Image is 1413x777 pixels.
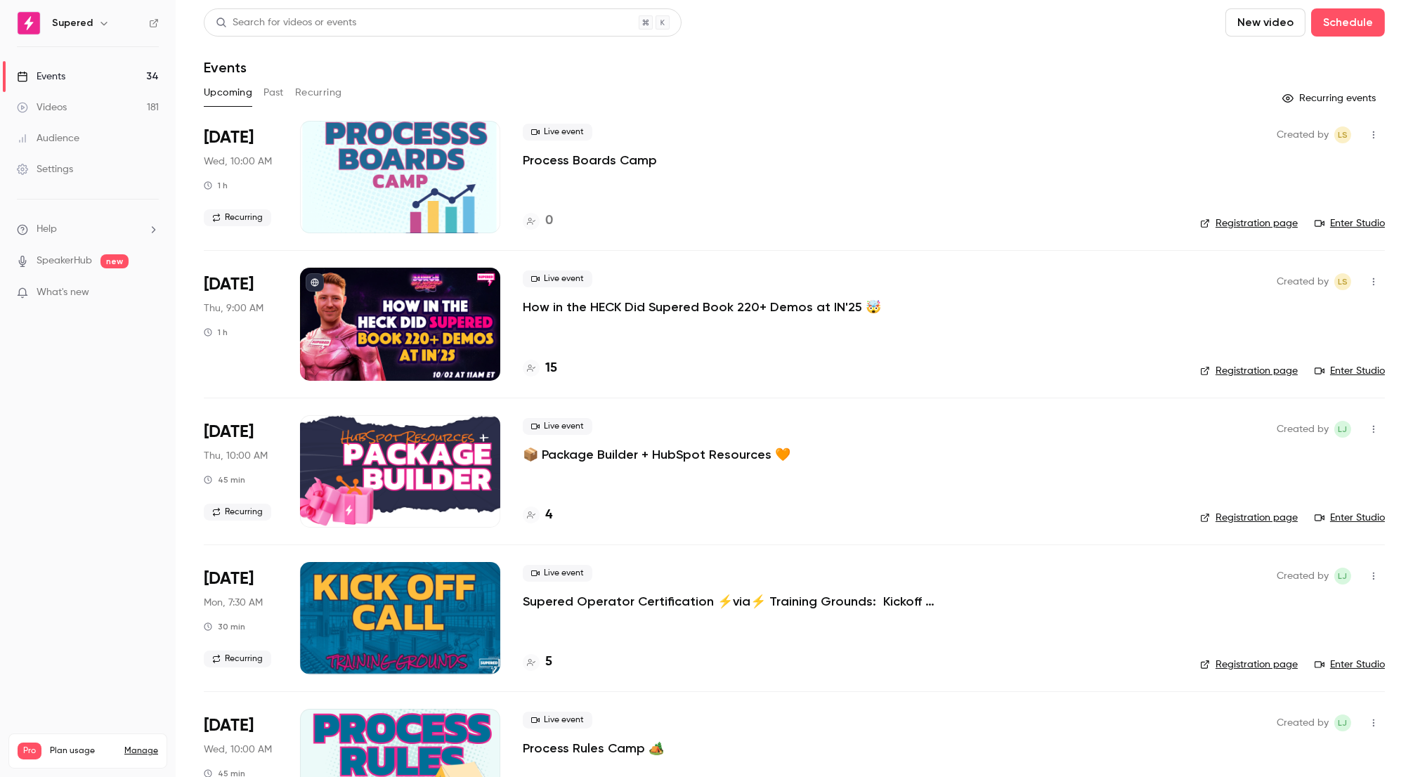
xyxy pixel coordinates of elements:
[18,743,41,759] span: Pro
[1277,568,1329,585] span: Created by
[295,81,342,104] button: Recurring
[142,287,159,299] iframe: Noticeable Trigger
[204,596,263,610] span: Mon, 7:30 AM
[52,16,93,30] h6: Supered
[1225,8,1305,37] button: New video
[1277,421,1329,438] span: Created by
[204,449,268,463] span: Thu, 10:00 AM
[204,562,278,674] div: Oct 6 Mon, 9:30 AM (America/New York)
[1315,216,1385,230] a: Enter Studio
[523,211,553,230] a: 0
[204,301,263,315] span: Thu, 9:00 AM
[1200,364,1298,378] a: Registration page
[204,651,271,667] span: Recurring
[204,268,278,380] div: Oct 2 Thu, 9:00 AM (America/Denver)
[1334,273,1351,290] span: Lindsey Smith
[17,70,65,84] div: Events
[100,254,129,268] span: new
[204,81,252,104] button: Upcoming
[204,568,254,590] span: [DATE]
[523,653,552,672] a: 5
[1338,273,1348,290] span: LS
[1338,126,1348,143] span: LS
[1315,364,1385,378] a: Enter Studio
[523,506,552,525] a: 4
[1277,126,1329,143] span: Created by
[1339,568,1348,585] span: LJ
[124,745,158,757] a: Manage
[50,745,116,757] span: Plan usage
[17,100,67,115] div: Videos
[204,743,272,757] span: Wed, 10:00 AM
[545,211,553,230] h4: 0
[204,474,245,485] div: 45 min
[1339,421,1348,438] span: LJ
[204,59,247,76] h1: Events
[204,327,228,338] div: 1 h
[1200,658,1298,672] a: Registration page
[1200,511,1298,525] a: Registration page
[17,131,79,145] div: Audience
[523,740,664,757] a: Process Rules Camp 🏕️
[204,155,272,169] span: Wed, 10:00 AM
[523,152,657,169] a: Process Boards Camp
[1334,714,1351,731] span: Lindsay John
[37,285,89,300] span: What's new
[1339,714,1348,731] span: LJ
[204,126,254,149] span: [DATE]
[17,222,159,237] li: help-dropdown-opener
[204,180,228,191] div: 1 h
[204,121,278,233] div: Oct 1 Wed, 10:00 AM (America/Denver)
[37,222,57,237] span: Help
[17,162,73,176] div: Settings
[523,593,944,610] a: Supered Operator Certification ⚡️via⚡️ Training Grounds: Kickoff Call
[523,446,790,463] a: 📦 Package Builder + HubSpot Resources 🧡
[1334,568,1351,585] span: Lindsay John
[37,254,92,268] a: SpeakerHub
[1276,87,1385,110] button: Recurring events
[1311,8,1385,37] button: Schedule
[545,653,552,672] h4: 5
[1315,511,1385,525] a: Enter Studio
[1334,421,1351,438] span: Lindsay John
[523,359,557,378] a: 15
[204,273,254,296] span: [DATE]
[1334,126,1351,143] span: Lindsey Smith
[18,12,40,34] img: Supered
[204,621,245,632] div: 30 min
[523,565,592,582] span: Live event
[1200,216,1298,230] a: Registration page
[204,714,254,737] span: [DATE]
[204,209,271,226] span: Recurring
[523,712,592,729] span: Live event
[216,15,356,30] div: Search for videos or events
[204,415,278,528] div: Oct 2 Thu, 12:00 PM (America/New York)
[523,270,592,287] span: Live event
[545,506,552,525] h4: 4
[263,81,284,104] button: Past
[204,504,271,521] span: Recurring
[523,418,592,435] span: Live event
[545,359,557,378] h4: 15
[523,299,881,315] a: How in the HECK Did Supered Book 220+ Demos at IN'25 🤯
[1315,658,1385,672] a: Enter Studio
[1277,714,1329,731] span: Created by
[1277,273,1329,290] span: Created by
[204,421,254,443] span: [DATE]
[523,124,592,141] span: Live event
